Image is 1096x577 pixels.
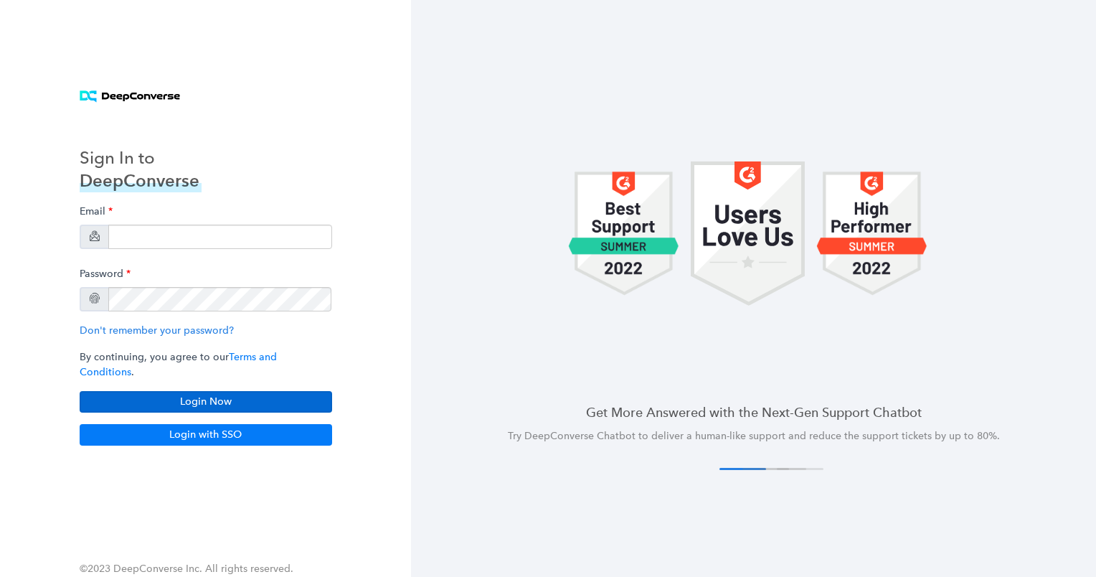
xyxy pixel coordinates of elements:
[816,161,927,306] img: carousel 1
[80,391,332,413] button: Login Now
[80,324,234,337] a: Don't remember your password?
[80,563,293,575] span: ©2023 DeepConverse Inc. All rights reserved.
[568,161,679,306] img: carousel 1
[80,261,131,287] label: Password
[760,468,806,470] button: 3
[80,90,181,103] img: horizontal logo
[80,198,113,225] label: Email
[80,424,332,446] button: Login with SSO
[80,169,202,192] h3: DeepConverse
[80,146,202,169] h3: Sign In to
[691,161,806,306] img: carousel 1
[742,468,789,470] button: 2
[777,468,823,470] button: 4
[445,403,1062,421] h4: Get More Answered with the Next-Gen Support Chatbot
[508,430,1000,442] span: Try DeepConverse Chatbot to deliver a human-like support and reduce the support tickets by up to ...
[80,351,277,378] a: Terms and Conditions
[80,350,332,380] p: By continuing, you agree to our .
[719,468,766,470] button: 1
